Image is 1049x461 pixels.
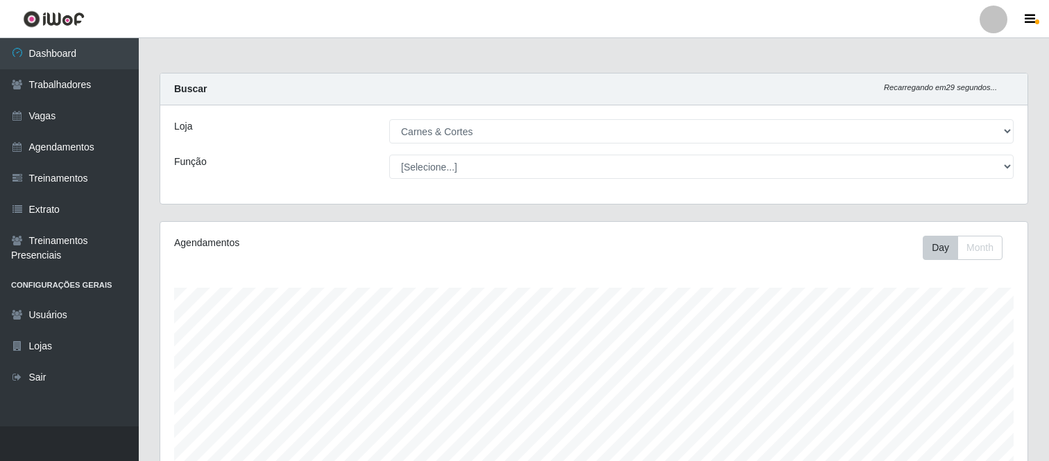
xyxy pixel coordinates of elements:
[174,119,192,134] label: Loja
[957,236,1003,260] button: Month
[923,236,958,260] button: Day
[923,236,1003,260] div: First group
[23,10,85,28] img: CoreUI Logo
[174,155,207,169] label: Função
[174,236,512,250] div: Agendamentos
[174,83,207,94] strong: Buscar
[884,83,997,92] i: Recarregando em 29 segundos...
[923,236,1014,260] div: Toolbar with button groups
